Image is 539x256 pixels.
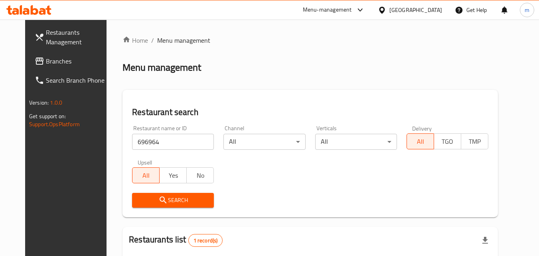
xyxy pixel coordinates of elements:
label: Delivery [412,125,432,131]
a: Home [122,36,148,45]
a: Restaurants Management [28,23,115,52]
span: 1.0.0 [50,97,62,108]
span: Version: [29,97,49,108]
label: Upsell [138,159,152,165]
div: All [223,134,305,150]
a: Search Branch Phone [28,71,115,90]
span: m [525,6,529,14]
div: All [315,134,397,150]
div: Export file [476,231,495,250]
button: All [132,167,160,183]
span: TMP [464,136,485,147]
a: Support.OpsPlatform [29,119,80,129]
div: Menu-management [303,5,352,15]
button: Yes [159,167,187,183]
span: Get support on: [29,111,66,121]
button: All [407,133,434,149]
span: Search Branch Phone [46,75,109,85]
span: All [410,136,431,147]
span: Menu management [157,36,210,45]
h2: Restaurants list [129,234,223,247]
span: 1 record(s) [189,237,223,244]
span: Branches [46,56,109,66]
span: Yes [163,170,184,181]
button: Search [132,193,214,208]
h2: Menu management [122,61,201,74]
button: TGO [434,133,461,149]
nav: breadcrumb [122,36,498,45]
li: / [151,36,154,45]
div: [GEOGRAPHIC_DATA] [389,6,442,14]
h2: Restaurant search [132,106,488,118]
button: TMP [461,133,488,149]
a: Branches [28,52,115,71]
span: Restaurants Management [46,28,109,47]
button: No [186,167,214,183]
span: All [136,170,156,181]
input: Search for restaurant name or ID.. [132,134,214,150]
span: TGO [437,136,458,147]
span: Search [138,195,207,205]
span: No [190,170,211,181]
